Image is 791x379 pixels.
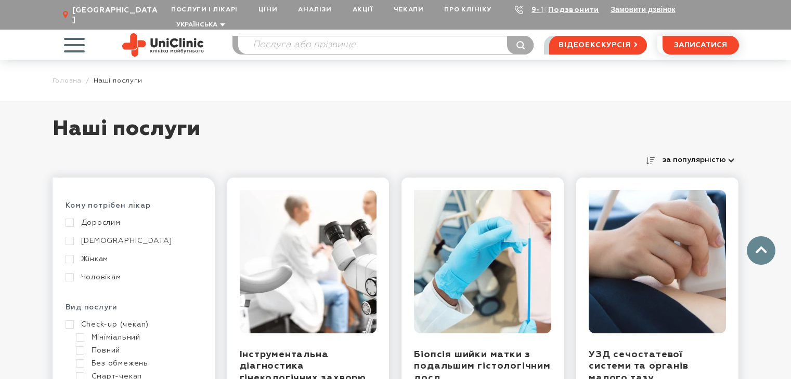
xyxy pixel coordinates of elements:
[174,21,225,29] button: Українська
[76,333,199,342] a: Мініміальний
[658,153,739,167] button: за популярністю
[66,254,199,264] a: Жінкам
[76,346,199,355] a: Повний
[66,218,199,227] a: Дорослим
[674,42,727,49] span: записатися
[94,77,142,85] span: Наші послуги
[66,273,199,282] a: Чоловікам
[53,116,739,153] h1: Наші послуги
[238,36,534,54] input: Послуга або прізвище
[240,190,377,333] img: Інструментальна діагностика гінекологічних захворювань
[531,6,554,13] a: 9-103
[66,201,202,218] div: Кому потрібен лікар
[611,5,675,13] button: Замовити дзвінок
[663,36,739,55] button: записатися
[414,190,551,333] img: Біопсія шийки матки з подальшим гістологічним дослідженням
[122,33,204,57] img: Uniclinic
[76,359,199,368] a: Без обмежень
[72,6,161,24] span: [GEOGRAPHIC_DATA]
[66,303,202,320] div: Вид послуги
[66,236,199,246] a: [DEMOGRAPHIC_DATA]
[66,320,199,329] a: Check-up (чекап)
[559,36,630,54] span: відеоекскурсія
[548,6,599,13] a: Подзвонити
[589,190,726,333] img: УЗД сечостатевої системи та органів малого тазу
[53,77,82,85] a: Головна
[549,36,646,55] a: відеоекскурсія
[176,22,217,28] span: Українська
